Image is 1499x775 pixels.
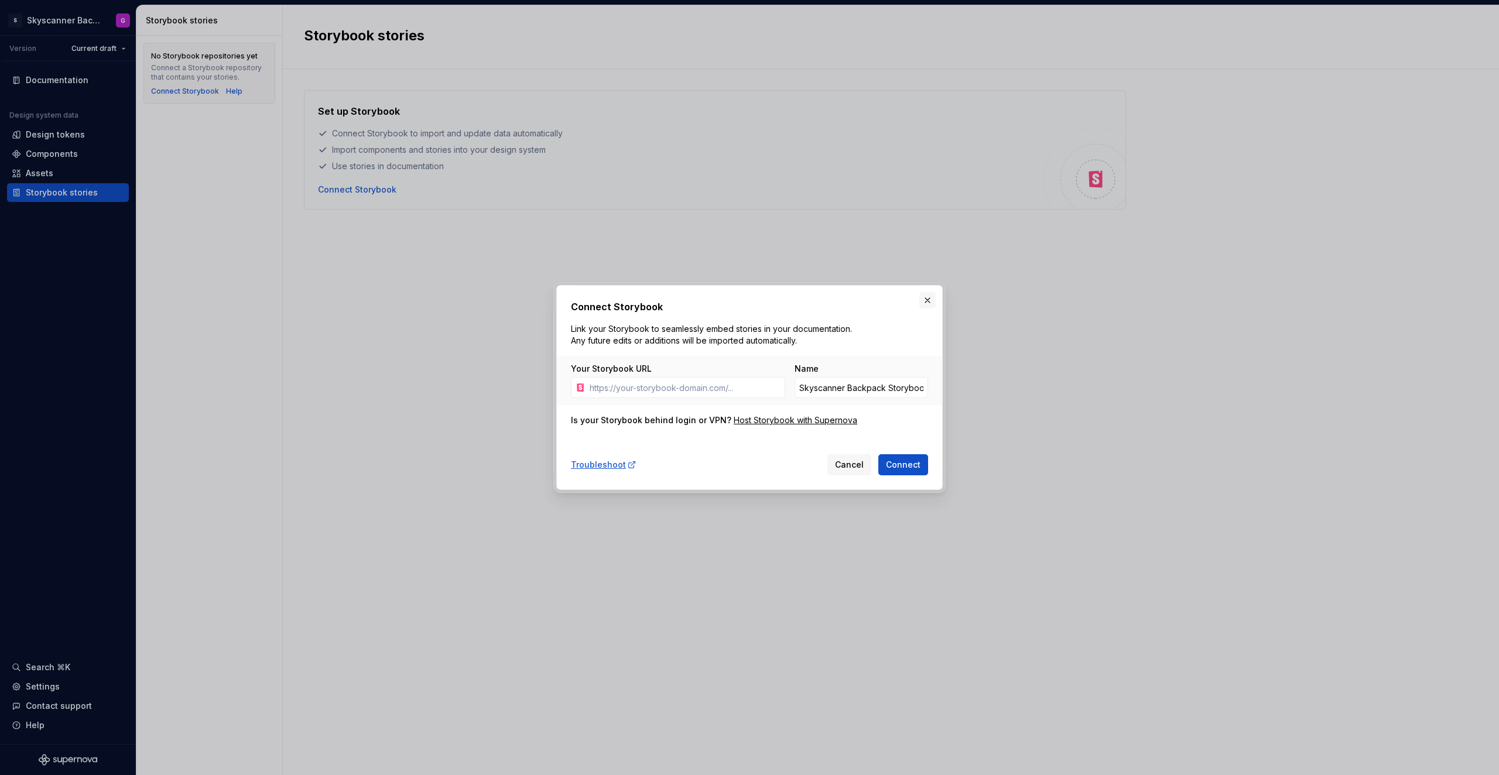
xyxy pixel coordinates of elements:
p: Link your Storybook to seamlessly embed stories in your documentation. Any future edits or additi... [571,323,857,347]
div: Is your Storybook behind login or VPN? [571,414,731,426]
span: Connect [886,459,920,471]
input: Custom Storybook Name [795,377,928,398]
button: Connect [878,454,928,475]
input: https://your-storybook-domain.com/... [585,377,785,398]
a: Host Storybook with Supernova [734,414,857,426]
h2: Connect Storybook [571,300,928,314]
button: Cancel [827,454,871,475]
label: Your Storybook URL [571,363,652,375]
span: Cancel [835,459,864,471]
a: Troubleshoot [571,459,636,471]
label: Name [795,363,819,375]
